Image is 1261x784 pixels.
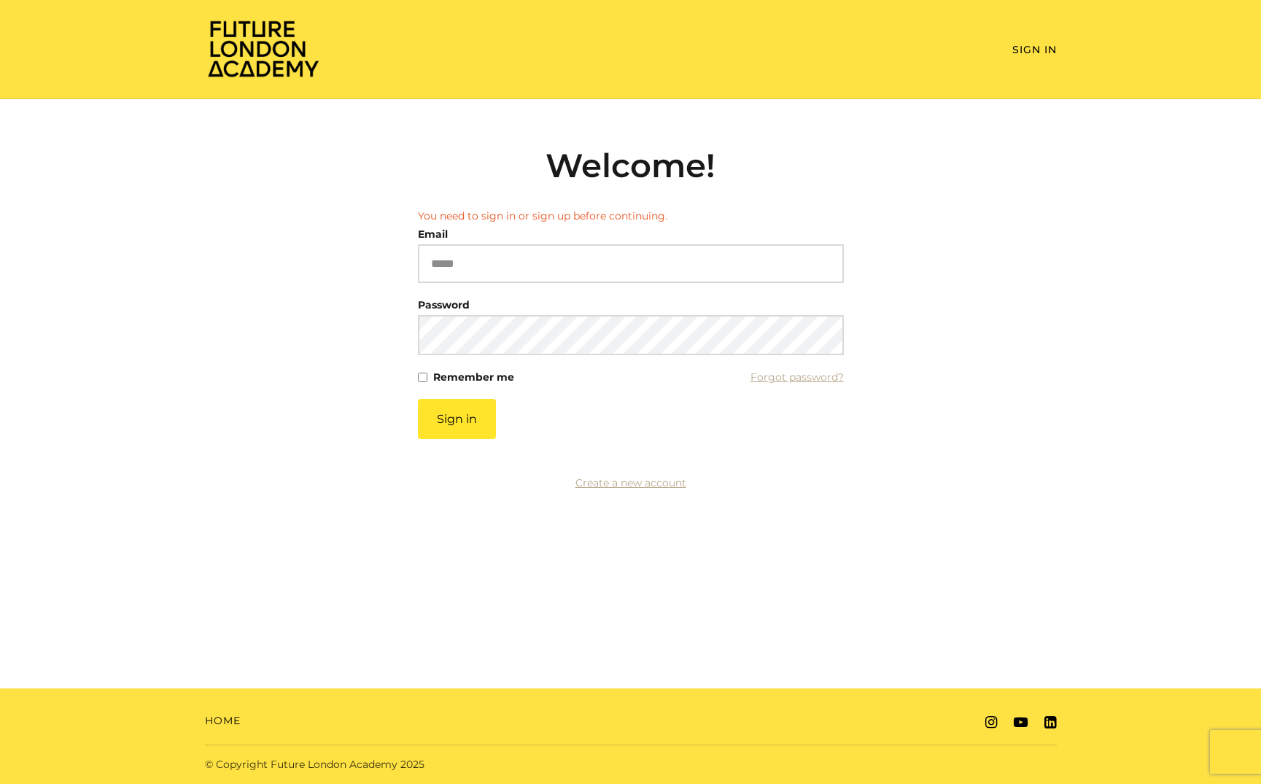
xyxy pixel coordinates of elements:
[418,399,430,784] label: If you are a human, ignore this field
[193,757,631,772] div: © Copyright Future London Academy 2025
[418,295,470,315] label: Password
[750,367,844,387] a: Forgot password?
[1012,43,1057,56] a: Sign In
[205,19,322,78] img: Home Page
[205,713,241,729] a: Home
[433,367,514,387] label: Remember me
[575,476,686,489] a: Create a new account
[418,224,448,244] label: Email
[418,209,844,224] li: You need to sign in or sign up before continuing.
[418,146,844,185] h2: Welcome!
[418,399,496,439] button: Sign in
